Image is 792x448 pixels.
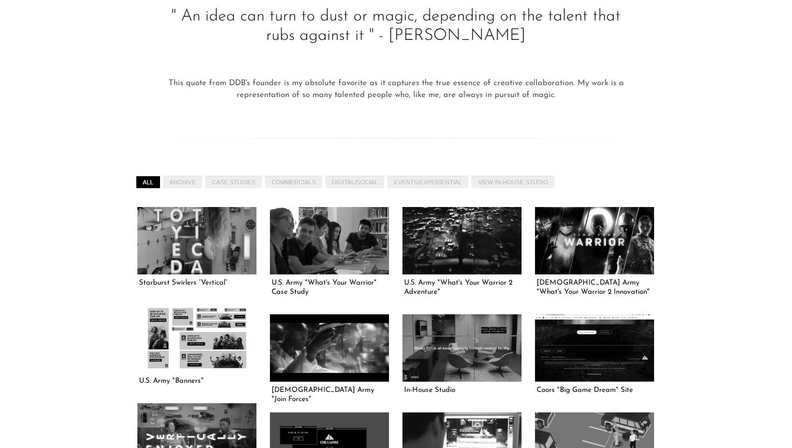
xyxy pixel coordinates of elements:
[471,176,554,188] a: View In-House Studio
[535,207,654,274] a: U.S. Army "What's Your Warrior 2 Innovation"
[163,176,203,188] a: ARCHIVE
[387,176,468,188] a: EVENTS/EXPERIENTIAL
[139,376,255,386] h5: U.S. Army "Banners"
[535,314,654,381] a: Coors "Big Game Dream" Site
[270,207,389,274] a: U.S. Army "What's Your Warrior" Case Study
[137,207,256,274] a: Starburst Swirlers “Vertical”
[139,278,255,288] h5: Starburst Swirlers “Vertical”
[272,278,387,297] h5: U.S. Army "What's Your Warrior" Case Study
[537,278,652,297] h5: [DEMOGRAPHIC_DATA] Army "What's Your Warrior 2 Innovation"
[402,207,522,274] a: U.S. Army "What's Your Warrior 2 Adventure"
[325,176,384,188] a: DIGITAL/SOCIAL
[404,278,520,297] h5: U.S. Army "What's Your Warrior 2 Adventure"
[402,314,522,381] a: In-House Studio
[135,75,657,104] div: This quote from DDB's founder is my absolute favorite as it captures the true essence of creative...
[137,305,256,372] a: U.S. Army "Banners"
[161,7,631,46] p: " An idea can turn to dust or magic, depending on the talent that rubs against it " - [PERSON_NAME]
[205,176,262,188] a: CASE STUDIES
[136,176,160,188] a: All
[272,385,387,404] h5: [DEMOGRAPHIC_DATA] Army "Join Forces"
[270,314,389,381] a: U.S. Army "Join Forces"
[265,176,322,188] a: COMMERCIALS
[404,385,520,395] h5: In-House Studio
[537,385,652,395] h5: Coors "Big Game Dream" Site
